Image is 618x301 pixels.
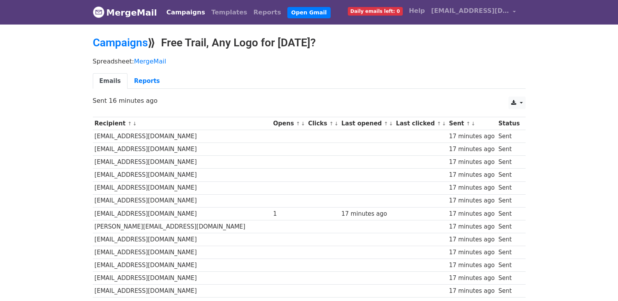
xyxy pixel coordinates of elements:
[449,248,494,257] div: 17 minutes ago
[449,183,494,192] div: 17 minutes ago
[449,158,494,167] div: 17 minutes ago
[93,57,526,65] p: Spreadsheet:
[466,121,470,127] a: ↑
[334,121,338,127] a: ↓
[208,5,250,20] a: Templates
[496,285,521,297] td: Sent
[496,233,521,246] td: Sent
[250,5,284,20] a: Reports
[496,156,521,169] td: Sent
[271,117,306,130] th: Opens
[93,117,271,130] th: Recipient
[340,117,394,130] th: Last opened
[329,121,333,127] a: ↑
[93,130,271,143] td: [EMAIL_ADDRESS][DOMAIN_NAME]
[287,7,331,18] a: Open Gmail
[93,156,271,169] td: [EMAIL_ADDRESS][DOMAIN_NAME]
[134,58,166,65] a: MergeMail
[449,222,494,231] div: 17 minutes ago
[449,132,494,141] div: 17 minutes ago
[93,207,271,220] td: [EMAIL_ADDRESS][DOMAIN_NAME]
[447,117,497,130] th: Sent
[93,73,127,89] a: Emails
[471,121,475,127] a: ↓
[306,117,339,130] th: Clicks
[93,4,157,21] a: MergeMail
[384,121,388,127] a: ↑
[406,3,428,19] a: Help
[496,117,521,130] th: Status
[496,169,521,181] td: Sent
[93,285,271,297] td: [EMAIL_ADDRESS][DOMAIN_NAME]
[93,246,271,259] td: [EMAIL_ADDRESS][DOMAIN_NAME]
[496,181,521,194] td: Sent
[93,194,271,207] td: [EMAIL_ADDRESS][DOMAIN_NAME]
[93,143,271,156] td: [EMAIL_ADDRESS][DOMAIN_NAME]
[496,130,521,143] td: Sent
[496,194,521,207] td: Sent
[437,121,441,127] a: ↑
[496,143,521,156] td: Sent
[449,261,494,270] div: 17 minutes ago
[428,3,519,21] a: [EMAIL_ADDRESS][DOMAIN_NAME]
[127,73,166,89] a: Reports
[389,121,393,127] a: ↓
[496,207,521,220] td: Sent
[345,3,406,19] a: Daily emails left: 0
[449,171,494,180] div: 17 minutes ago
[342,209,392,218] div: 17 minutes ago
[93,97,526,105] p: Sent 16 minutes ago
[301,121,305,127] a: ↓
[442,121,446,127] a: ↓
[93,259,271,272] td: [EMAIL_ADDRESS][DOMAIN_NAME]
[93,220,271,233] td: [PERSON_NAME][EMAIL_ADDRESS][DOMAIN_NAME]
[93,169,271,181] td: [EMAIL_ADDRESS][DOMAIN_NAME]
[163,5,208,20] a: Campaigns
[93,36,148,49] a: Campaigns
[449,274,494,283] div: 17 minutes ago
[93,233,271,246] td: [EMAIL_ADDRESS][DOMAIN_NAME]
[496,259,521,272] td: Sent
[133,121,137,127] a: ↓
[449,235,494,244] div: 17 minutes ago
[449,287,494,296] div: 17 minutes ago
[127,121,132,127] a: ↑
[93,272,271,285] td: [EMAIL_ADDRESS][DOMAIN_NAME]
[348,7,403,16] span: Daily emails left: 0
[93,6,104,18] img: MergeMail logo
[496,246,521,259] td: Sent
[496,272,521,285] td: Sent
[496,220,521,233] td: Sent
[431,6,509,16] span: [EMAIL_ADDRESS][DOMAIN_NAME]
[449,209,494,218] div: 17 minutes ago
[273,209,305,218] div: 1
[296,121,300,127] a: ↑
[449,145,494,154] div: 17 minutes ago
[93,181,271,194] td: [EMAIL_ADDRESS][DOMAIN_NAME]
[93,36,526,49] h2: ⟫ Free Trail, Any Logo for [DATE]?
[449,196,494,205] div: 17 minutes ago
[394,117,447,130] th: Last clicked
